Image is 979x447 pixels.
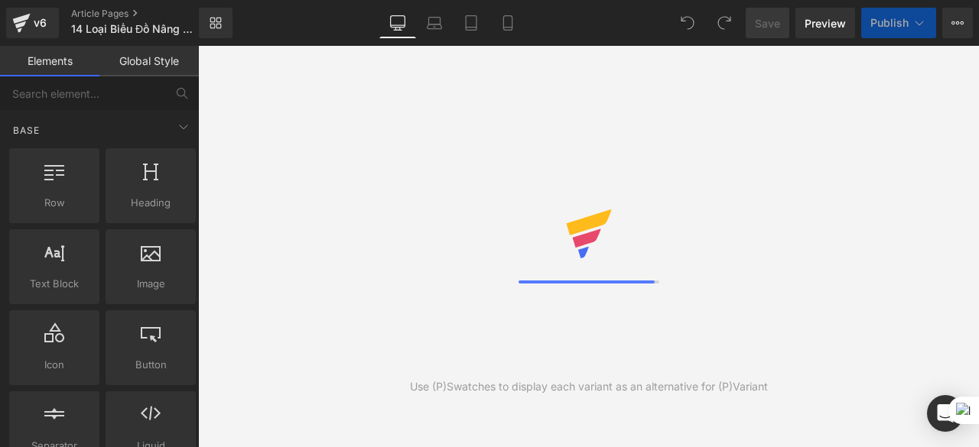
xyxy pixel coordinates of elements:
[31,13,50,33] div: v6
[14,195,95,211] span: Row
[755,15,780,31] span: Save
[416,8,453,38] a: Laptop
[870,17,909,29] span: Publish
[110,276,191,292] span: Image
[11,123,41,138] span: Base
[99,46,199,76] a: Global Style
[199,8,233,38] a: New Library
[927,395,964,432] div: Open Intercom Messenger
[805,15,846,31] span: Preview
[71,8,224,20] a: Article Pages
[6,8,59,38] a: v6
[110,195,191,211] span: Heading
[861,8,936,38] button: Publish
[14,276,95,292] span: Text Block
[489,8,526,38] a: Mobile
[71,23,195,35] span: 14 Loại Biểu Đồ Nâng [PERSON_NAME]
[14,357,95,373] span: Icon
[795,8,855,38] a: Preview
[942,8,973,38] button: More
[110,357,191,373] span: Button
[672,8,703,38] button: Undo
[709,8,740,38] button: Redo
[379,8,416,38] a: Desktop
[410,378,768,395] div: Use (P)Swatches to display each variant as an alternative for (P)Variant
[453,8,489,38] a: Tablet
